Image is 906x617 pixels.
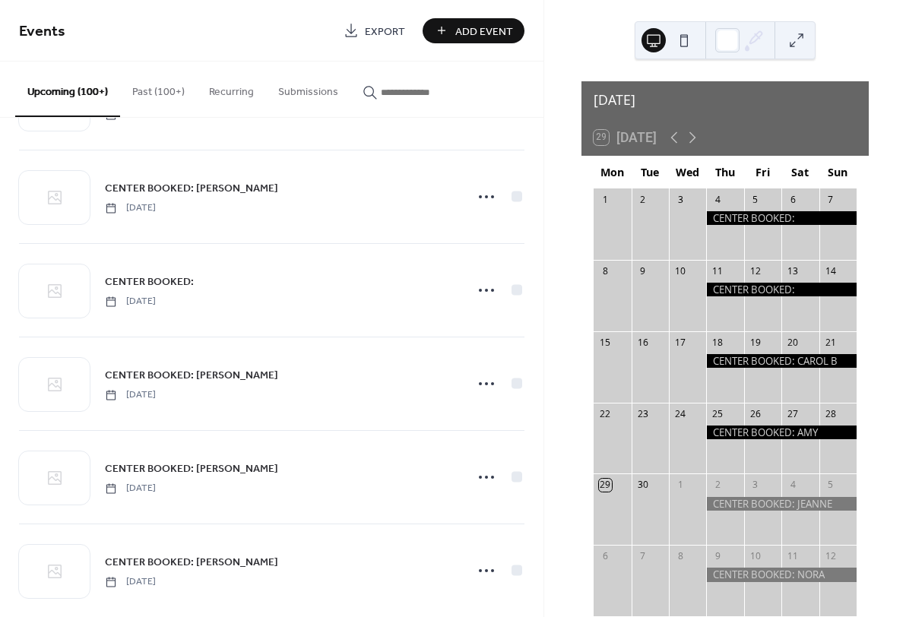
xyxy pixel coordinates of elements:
div: 22 [599,407,612,420]
span: [DATE] [105,295,156,308]
button: Past (100+) [120,62,197,115]
div: 3 [749,479,762,492]
div: Sat [781,157,819,188]
div: CENTER BOOKED: AMY [706,426,857,439]
span: [DATE] [105,388,156,402]
div: 19 [749,336,762,349]
div: 28 [824,407,837,420]
div: 25 [711,407,724,420]
div: CENTER BOOKED: CAROL B [706,354,857,368]
div: Mon [594,157,631,188]
div: 29 [599,479,612,492]
div: 4 [787,479,800,492]
span: CENTER BOOKED: [105,274,194,290]
span: [DATE] [105,575,156,589]
div: 14 [824,264,837,277]
div: Thu [706,157,743,188]
span: [DATE] [105,482,156,495]
div: CENTER BOOKED: [706,283,857,296]
a: CENTER BOOKED: [105,273,194,290]
button: Add Event [423,18,524,43]
a: CENTER BOOKED: [PERSON_NAME] [105,553,278,571]
div: 11 [711,264,724,277]
div: 24 [674,407,687,420]
div: CENTER BOOKED: NORA [706,568,857,581]
span: Add Event [455,24,513,40]
span: CENTER BOOKED: [PERSON_NAME] [105,461,278,477]
div: 12 [824,550,837,563]
span: CENTER BOOKED: [PERSON_NAME] [105,555,278,571]
div: 26 [749,407,762,420]
div: 10 [749,550,762,563]
div: 8 [674,550,687,563]
div: 30 [636,479,649,492]
div: 6 [787,193,800,206]
div: 23 [636,407,649,420]
span: Events [19,17,65,46]
div: 17 [674,336,687,349]
div: 20 [787,336,800,349]
div: 2 [636,193,649,206]
div: 1 [674,479,687,492]
div: 10 [674,264,687,277]
div: 7 [824,193,837,206]
div: 18 [711,336,724,349]
div: 5 [749,193,762,206]
div: Fri [744,157,781,188]
div: 16 [636,336,649,349]
div: CENTER BOOKED: JEANNE [706,497,857,511]
div: 12 [749,264,762,277]
div: 8 [599,264,612,277]
div: 15 [599,336,612,349]
a: CENTER BOOKED: [PERSON_NAME] [105,366,278,384]
span: CENTER BOOKED: [PERSON_NAME] [105,368,278,384]
div: 2 [711,479,724,492]
div: Sun [819,157,857,188]
button: Submissions [266,62,350,115]
div: 27 [787,407,800,420]
div: 21 [824,336,837,349]
span: CENTER BOOKED: [PERSON_NAME] [105,181,278,197]
div: 4 [711,193,724,206]
div: 9 [636,264,649,277]
button: Upcoming (100+) [15,62,120,117]
a: CENTER BOOKED: [PERSON_NAME] [105,179,278,197]
a: CENTER BOOKED: [PERSON_NAME] [105,460,278,477]
div: 11 [787,550,800,563]
div: 1 [599,193,612,206]
div: [DATE] [581,81,869,119]
div: Tue [632,157,669,188]
a: Export [332,18,417,43]
div: 5 [824,479,837,492]
div: CENTER BOOKED: [706,211,857,225]
div: Wed [669,157,706,188]
div: 7 [636,550,649,563]
span: Export [365,24,405,40]
div: 9 [711,550,724,563]
div: 6 [599,550,612,563]
button: Recurring [197,62,266,115]
div: 13 [787,264,800,277]
div: 3 [674,193,687,206]
span: [DATE] [105,201,156,215]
